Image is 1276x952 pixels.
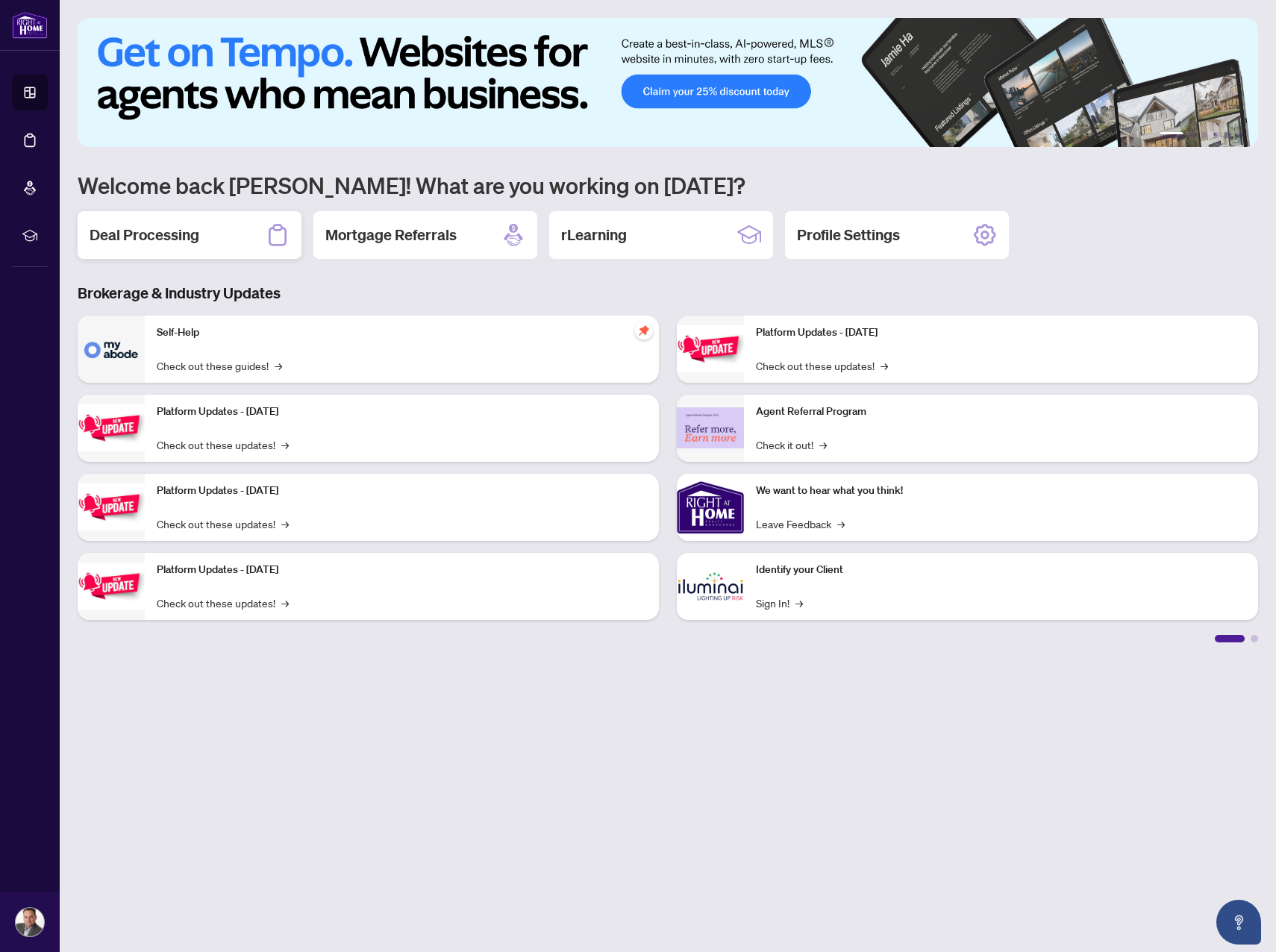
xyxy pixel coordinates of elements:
h3: Brokerage & Industry Updates [78,283,1258,304]
img: We want to hear what you think! [677,474,744,541]
a: Check out these updates!→ [756,357,888,374]
img: Self-Help [78,316,145,383]
button: 3 [1201,132,1207,138]
p: We want to hear what you think! [756,483,1246,499]
button: Open asap [1216,900,1261,945]
h2: Deal Processing [90,225,199,245]
button: 6 [1237,132,1243,138]
a: Check out these updates!→ [157,595,289,611]
span: → [275,357,282,374]
span: → [837,516,845,532]
img: Platform Updates - June 23, 2025 [677,325,744,372]
a: Sign In!→ [756,595,803,611]
h2: rLearning [561,225,627,245]
a: Check out these guides!→ [157,357,282,374]
span: → [819,436,827,453]
img: Platform Updates - July 21, 2025 [78,483,145,530]
span: → [281,516,289,532]
button: 4 [1213,132,1219,138]
span: pushpin [635,322,653,339]
span: → [881,357,888,374]
p: Self-Help [157,325,647,341]
span: → [281,436,289,453]
p: Platform Updates - [DATE] [157,562,647,578]
img: Profile Icon [16,908,44,936]
img: Platform Updates - July 8, 2025 [78,563,145,610]
h1: Welcome back [PERSON_NAME]! What are you working on [DATE]? [78,171,1258,199]
img: Slide 0 [78,18,1258,147]
p: Agent Referral Program [756,404,1246,420]
a: Check out these updates!→ [157,436,289,453]
a: Check out these updates!→ [157,516,289,532]
img: Identify your Client [677,553,744,620]
img: Agent Referral Program [677,407,744,448]
p: Identify your Client [756,562,1246,578]
img: logo [12,11,48,39]
h2: Profile Settings [797,225,900,245]
span: → [281,595,289,611]
p: Platform Updates - [DATE] [157,483,647,499]
a: Check it out!→ [756,436,827,453]
span: → [795,595,803,611]
a: Leave Feedback→ [756,516,845,532]
p: Platform Updates - [DATE] [157,404,647,420]
img: Platform Updates - September 16, 2025 [78,404,145,451]
button: 1 [1160,132,1183,138]
button: 5 [1225,132,1231,138]
button: 2 [1189,132,1195,138]
p: Platform Updates - [DATE] [756,325,1246,341]
h2: Mortgage Referrals [325,225,457,245]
